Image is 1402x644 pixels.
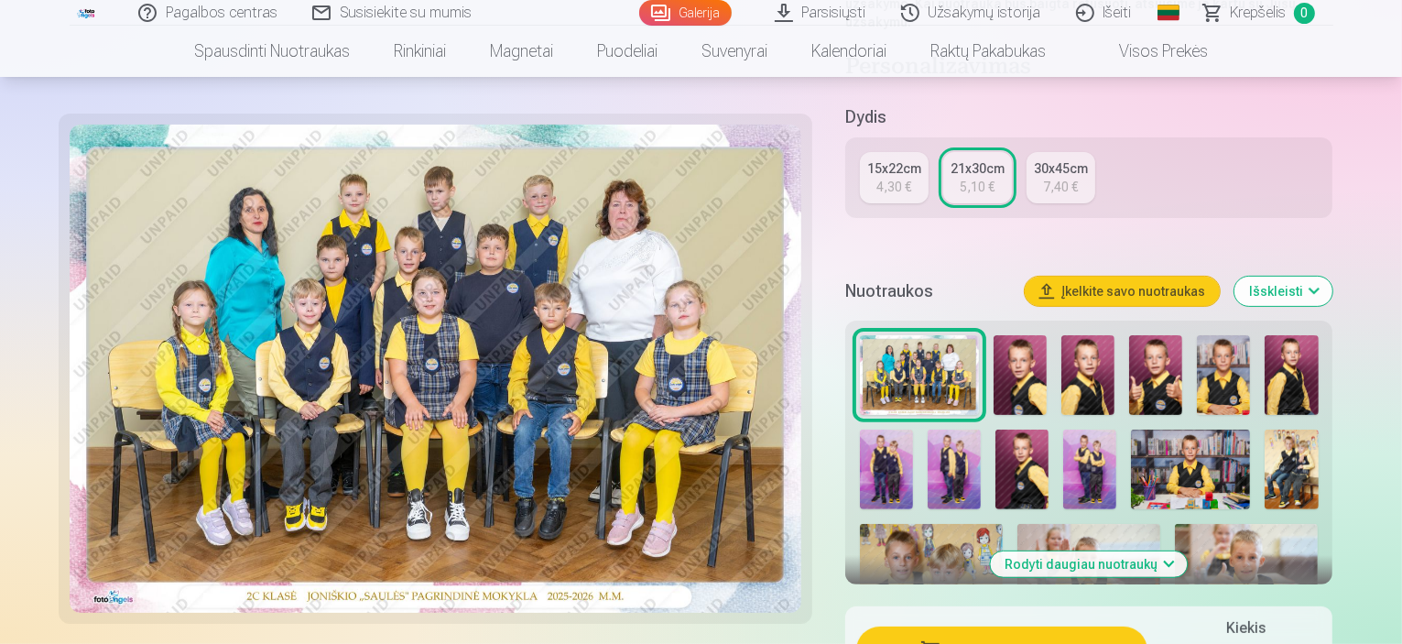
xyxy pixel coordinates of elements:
img: /fa2 [77,7,97,18]
span: Krepšelis [1231,2,1287,24]
a: 15x22cm4,30 € [860,152,929,203]
a: Kalendoriai [789,26,908,77]
h5: Kiekis [1226,617,1266,639]
button: Įkelkite savo nuotraukas [1025,277,1220,306]
a: Spausdinti nuotraukas [172,26,372,77]
div: 4,30 € [876,178,911,196]
h5: Dydis [845,104,1333,130]
a: Rinkiniai [372,26,468,77]
button: Rodyti daugiau nuotraukų [991,551,1188,577]
div: 30x45cm [1034,159,1088,178]
a: Magnetai [468,26,575,77]
button: Išskleisti [1234,277,1332,306]
h5: Nuotraukos [845,278,1011,304]
a: Visos prekės [1068,26,1230,77]
a: 21x30cm5,10 € [943,152,1012,203]
div: 21x30cm [951,159,1005,178]
span: 0 [1294,3,1315,24]
div: 15x22cm [867,159,921,178]
a: Puodeliai [575,26,679,77]
a: 30x45cm7,40 € [1027,152,1095,203]
div: 7,40 € [1043,178,1078,196]
a: Suvenyrai [679,26,789,77]
div: 5,10 € [960,178,994,196]
a: Raktų pakabukas [908,26,1068,77]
